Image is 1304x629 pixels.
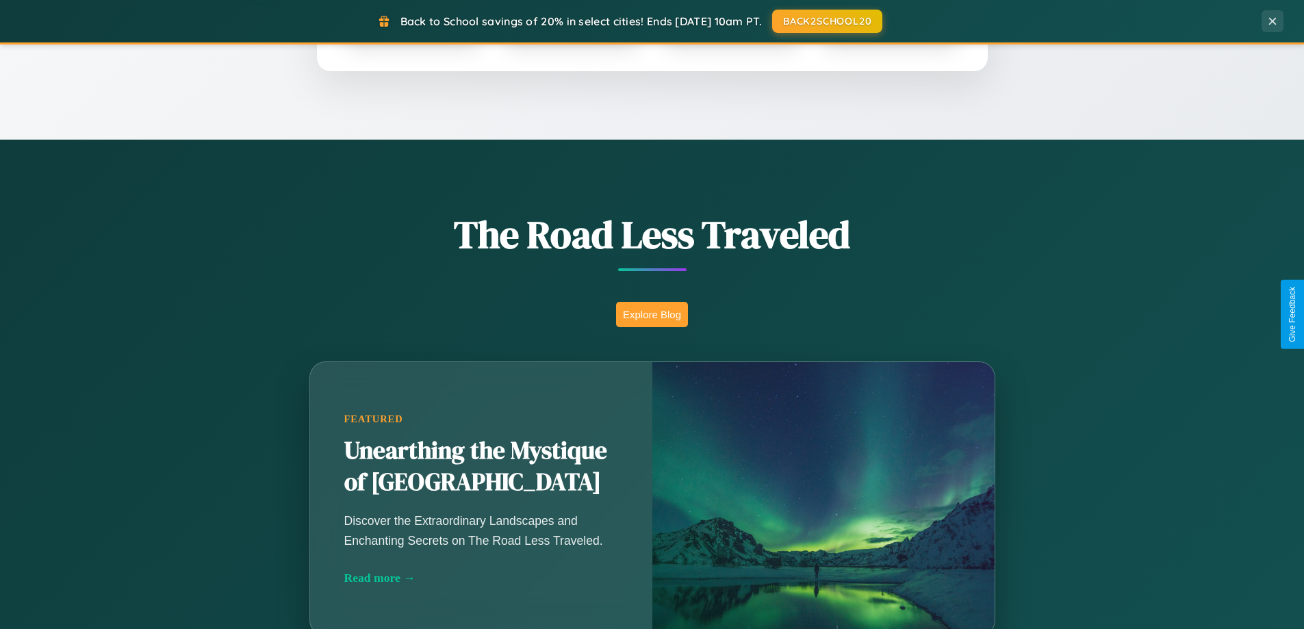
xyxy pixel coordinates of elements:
[344,413,618,425] div: Featured
[242,208,1063,261] h1: The Road Less Traveled
[344,511,618,550] p: Discover the Extraordinary Landscapes and Enchanting Secrets on The Road Less Traveled.
[772,10,882,33] button: BACK2SCHOOL20
[1288,287,1297,342] div: Give Feedback
[344,435,618,498] h2: Unearthing the Mystique of [GEOGRAPHIC_DATA]
[344,571,618,585] div: Read more →
[616,302,688,327] button: Explore Blog
[400,14,762,28] span: Back to School savings of 20% in select cities! Ends [DATE] 10am PT.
